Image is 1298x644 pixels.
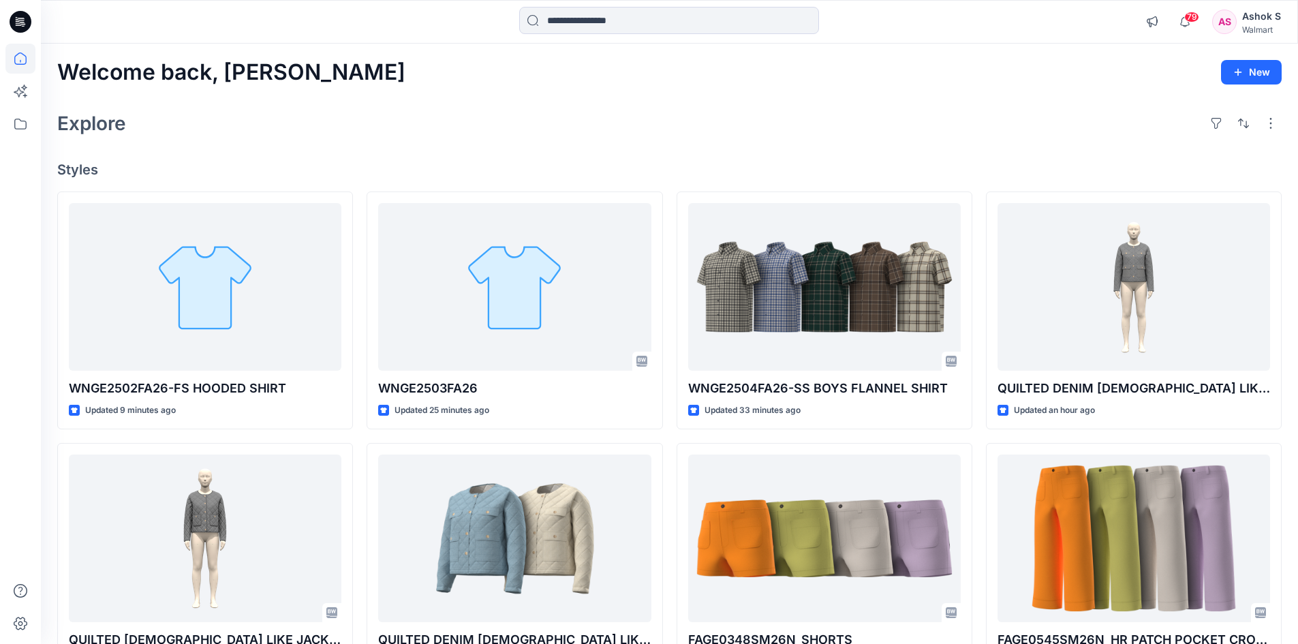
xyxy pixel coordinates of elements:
[1184,12,1199,22] span: 79
[1014,403,1095,418] p: Updated an hour ago
[57,162,1282,178] h4: Styles
[688,203,961,371] a: WNGE2504FA26-SS BOYS FLANNEL SHIRT
[688,455,961,623] a: FAGE0348SM26N_SHORTS
[998,455,1270,623] a: FAGE0545SM26N_HR PATCH POCKET CROPPED WIDE LEG
[1212,10,1237,34] div: AS
[69,455,341,623] a: QUILTED LADY LIKE JACKET
[395,403,489,418] p: Updated 25 minutes ago
[57,112,126,134] h2: Explore
[1221,60,1282,85] button: New
[85,403,176,418] p: Updated 9 minutes ago
[378,203,651,371] a: WNGE2503FA26
[57,60,405,85] h2: Welcome back, [PERSON_NAME]
[998,203,1270,371] a: QUILTED DENIM LADY LIKE JACKET
[69,379,341,398] p: WNGE2502FA26-FS HOODED SHIRT
[688,379,961,398] p: WNGE2504FA26-SS BOYS FLANNEL SHIRT
[69,203,341,371] a: WNGE2502FA26-FS HOODED SHIRT
[998,379,1270,398] p: QUILTED DENIM [DEMOGRAPHIC_DATA] LIKE JACKET
[378,455,651,623] a: QUILTED DENIM LADY LIKE JACKET
[378,379,651,398] p: WNGE2503FA26
[1242,25,1281,35] div: Walmart
[705,403,801,418] p: Updated 33 minutes ago
[1242,8,1281,25] div: Ashok S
